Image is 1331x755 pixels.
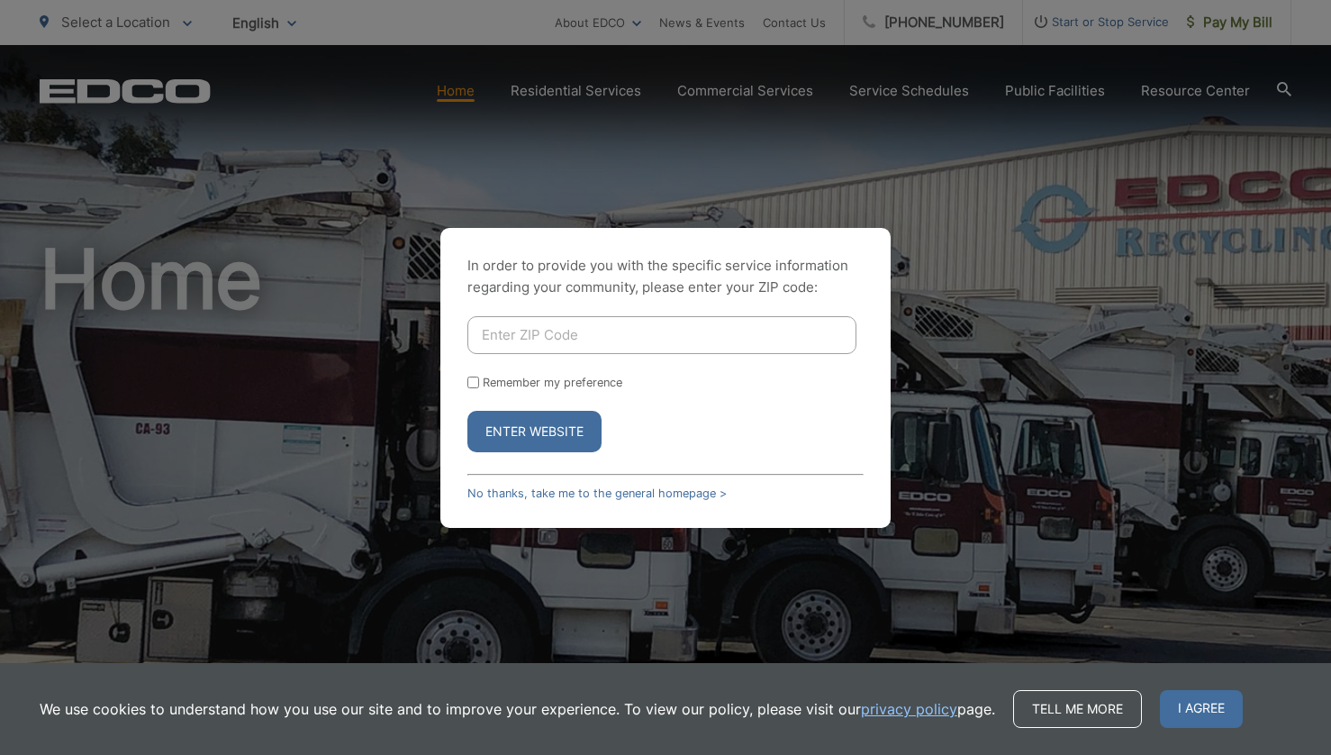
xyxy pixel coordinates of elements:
[1160,690,1243,728] span: I agree
[467,411,602,452] button: Enter Website
[40,698,995,720] p: We use cookies to understand how you use our site and to improve your experience. To view our pol...
[483,376,622,389] label: Remember my preference
[1013,690,1142,728] a: Tell me more
[467,255,864,298] p: In order to provide you with the specific service information regarding your community, please en...
[861,698,957,720] a: privacy policy
[467,316,856,354] input: Enter ZIP Code
[467,487,727,500] a: No thanks, take me to the general homepage >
